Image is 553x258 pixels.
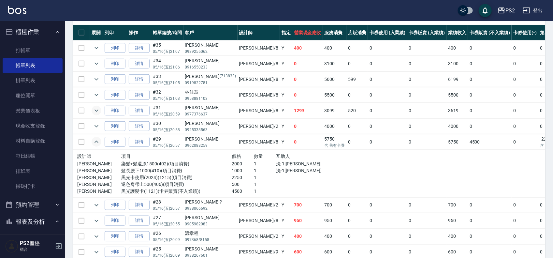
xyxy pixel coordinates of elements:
[105,200,125,210] button: 列印
[407,103,447,118] td: 0
[129,90,150,100] a: 詳情
[407,25,447,40] th: 卡券販賣 (入業績)
[238,213,280,228] td: [PERSON_NAME] /8
[292,25,323,40] th: 營業現金應收
[512,213,538,228] td: 0
[105,74,125,84] button: 列印
[446,103,468,118] td: 3619
[280,56,292,71] td: Y
[446,72,468,87] td: 6199
[254,174,276,181] p: 1
[446,87,468,103] td: 5500
[468,134,512,150] td: 4500
[77,160,122,167] p: [PERSON_NAME]
[254,167,276,174] p: 1
[185,104,236,111] div: [PERSON_NAME]
[92,200,101,210] button: expand row
[446,229,468,244] td: 400
[92,90,101,100] button: expand row
[346,72,368,87] td: 599
[232,181,254,188] p: 500
[292,197,323,213] td: 700
[280,40,292,56] td: Y
[151,40,183,56] td: #35
[185,214,236,221] div: [PERSON_NAME]
[151,87,183,103] td: #32
[105,137,125,147] button: 列印
[5,240,18,253] img: Person
[77,154,91,159] span: 設計師
[368,134,407,150] td: 0
[129,59,150,69] a: 詳情
[232,167,254,174] p: 1000
[368,56,407,71] td: 0
[3,164,63,179] a: 排班表
[8,6,26,14] img: Logo
[3,213,63,230] button: 報表及分析
[446,213,468,228] td: 950
[77,174,122,181] p: [PERSON_NAME]
[292,103,323,118] td: 1299
[346,56,368,71] td: 0
[92,74,101,84] button: expand row
[185,237,236,243] p: 097368/8158
[407,229,447,244] td: 0
[151,72,183,87] td: #33
[92,106,101,115] button: expand row
[407,119,447,134] td: 0
[292,229,323,244] td: 400
[325,143,345,148] p: 含 舊有卡券
[92,59,101,68] button: expand row
[520,5,545,17] button: 登出
[292,119,323,134] td: 0
[185,42,236,49] div: [PERSON_NAME]
[3,58,63,73] a: 帳單列表
[122,188,232,195] p: 黑光護髮卡(1121)(卡券販賣(不入業績))
[238,25,280,40] th: 設計師
[151,103,183,118] td: #31
[3,179,63,194] a: 掃碼打卡
[368,25,407,40] th: 卡券使用 (入業績)
[323,87,347,103] td: 5500
[122,160,232,167] p: 染髮+髮還原1500(402)(項目消費)
[3,196,63,213] button: 預約管理
[92,121,101,131] button: expand row
[92,247,101,257] button: expand row
[185,127,236,133] p: 0925338563
[185,221,236,227] p: 0905982083
[512,56,538,71] td: 0
[512,119,538,134] td: 0
[77,167,122,174] p: [PERSON_NAME]
[185,205,236,211] p: 0938066692
[323,56,347,71] td: 3100
[280,229,292,244] td: Y
[468,87,512,103] td: 0
[468,213,512,228] td: 0
[232,188,254,195] p: 4500
[346,134,368,150] td: 0
[468,119,512,134] td: 0
[292,87,323,103] td: 0
[276,154,290,159] span: 互助人
[129,137,150,147] a: 詳情
[254,181,276,188] p: 1
[292,134,323,150] td: 0
[368,103,407,118] td: 0
[407,134,447,150] td: 0
[105,106,125,116] button: 列印
[3,133,63,148] a: 材料自購登錄
[505,7,515,15] div: PS2
[238,229,280,244] td: [PERSON_NAME] /2
[3,73,63,88] a: 掛單列表
[90,25,103,40] th: 展開
[129,106,150,116] a: 詳情
[468,72,512,87] td: 0
[153,64,182,70] p: 05/16 (五) 21:06
[20,247,53,252] p: 櫃台
[185,111,236,117] p: 0977376637
[238,87,280,103] td: [PERSON_NAME] /8
[185,73,236,80] div: [PERSON_NAME]
[185,143,236,148] p: 0962088259
[346,87,368,103] td: 0
[512,40,538,56] td: 0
